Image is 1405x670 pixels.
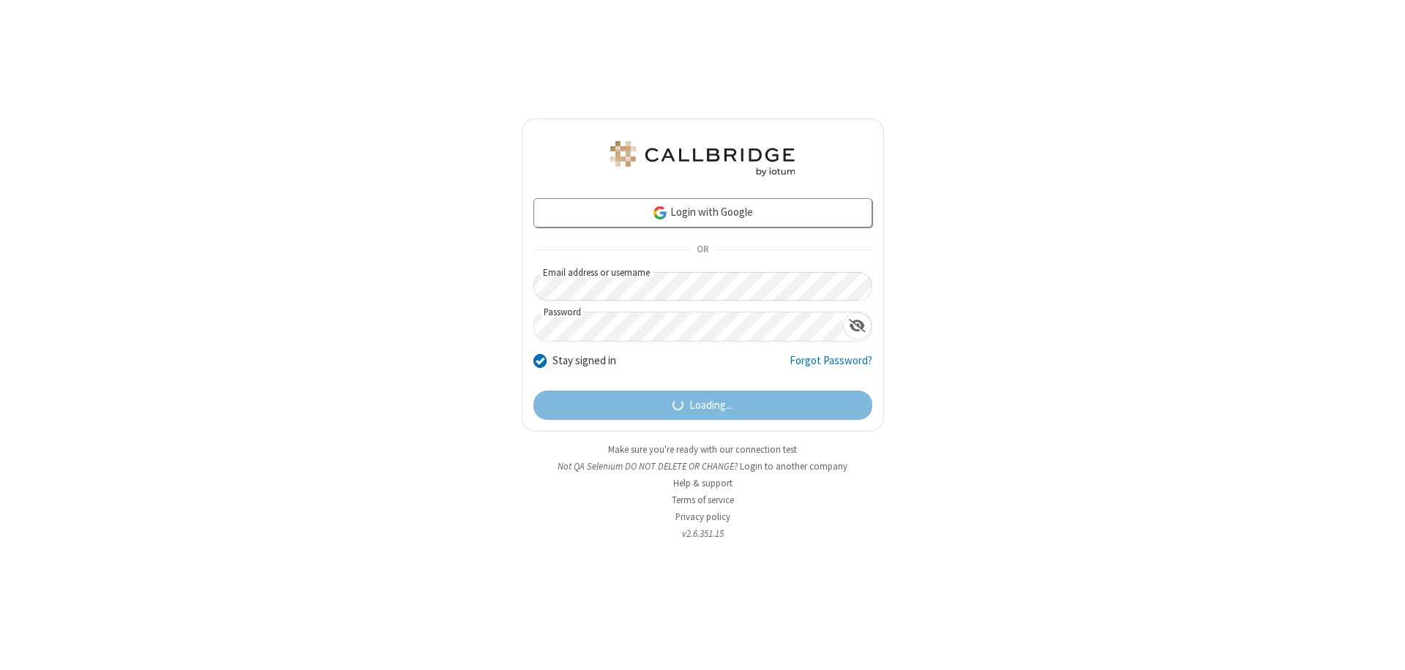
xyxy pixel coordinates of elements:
img: google-icon.png [652,205,668,221]
span: OR [691,240,714,260]
a: Terms of service [672,494,734,506]
a: Help & support [673,477,733,489]
li: Not QA Selenium DO NOT DELETE OR CHANGE? [522,459,884,473]
li: v2.6.351.15 [522,527,884,541]
a: Privacy policy [675,511,730,523]
button: Loading... [533,391,872,420]
button: Login to another company [740,459,847,473]
a: Forgot Password? [790,353,872,380]
img: QA Selenium DO NOT DELETE OR CHANGE [607,141,798,176]
label: Stay signed in [552,353,616,369]
a: Login with Google [533,198,872,227]
a: Make sure you're ready with our connection test [608,443,797,456]
span: Loading... [689,397,733,414]
div: Show password [843,312,872,339]
input: Password [534,312,843,341]
iframe: Chat [1368,632,1394,660]
input: Email address or username [533,272,872,301]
